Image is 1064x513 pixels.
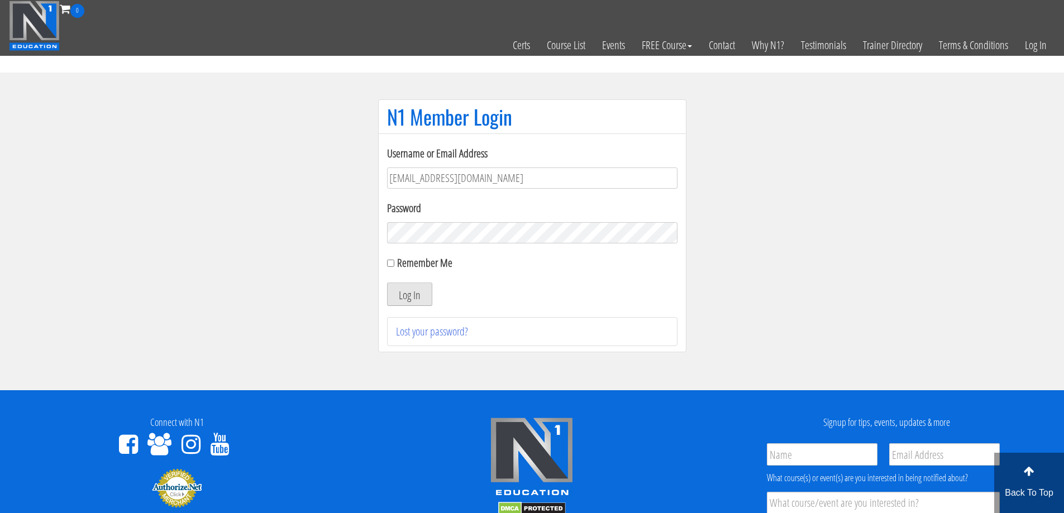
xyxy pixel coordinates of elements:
a: Terms & Conditions [931,18,1017,73]
a: Why N1? [743,18,793,73]
a: Events [594,18,633,73]
span: 0 [70,4,84,18]
h4: Signup for tips, events, updates & more [718,417,1056,428]
img: n1-education [9,1,60,51]
a: Contact [700,18,743,73]
a: Log In [1017,18,1055,73]
a: Testimonials [793,18,855,73]
a: FREE Course [633,18,700,73]
img: Authorize.Net Merchant - Click to Verify [152,468,202,508]
h4: Connect with N1 [8,417,346,428]
h1: N1 Member Login [387,106,677,128]
img: n1-edu-logo [490,417,574,500]
a: 0 [60,1,84,16]
label: Username or Email Address [387,145,677,162]
button: Log In [387,282,432,306]
label: Remember Me [397,255,452,270]
input: Name [767,443,877,466]
a: Course List [538,18,594,73]
a: Trainer Directory [855,18,931,73]
a: Certs [504,18,538,73]
a: Lost your password? [396,324,468,339]
div: What course(s) or event(s) are you interested in being notified about? [767,471,1000,485]
input: Email Address [889,443,1000,466]
label: Password [387,200,677,217]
